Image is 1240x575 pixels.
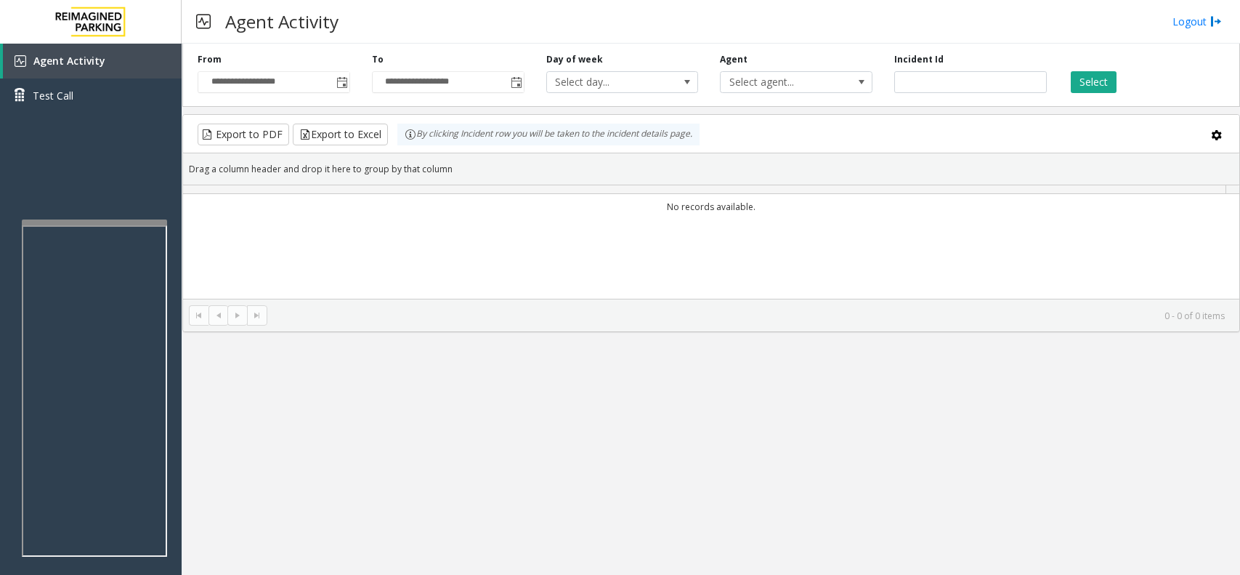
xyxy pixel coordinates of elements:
[894,53,944,66] label: Incident Id
[33,88,73,103] span: Test Call
[198,124,289,145] button: Export to PDF
[198,53,222,66] label: From
[405,129,416,140] img: infoIcon.svg
[293,124,388,145] button: Export to Excel
[1172,14,1222,29] a: Logout
[720,53,747,66] label: Agent
[1210,14,1222,29] img: logout
[721,72,841,92] span: Select agent...
[183,194,1239,220] td: No records available.
[33,54,105,68] span: Agent Activity
[372,53,384,66] label: To
[3,44,182,79] a: Agent Activity
[508,72,524,92] span: Toggle popup
[397,124,700,145] div: By clicking Incident row you will be taken to the incident details page.
[196,4,211,39] img: pageIcon
[276,310,1225,322] kendo-pager-info: 0 - 0 of 0 items
[218,4,346,39] h3: Agent Activity
[183,185,1239,299] div: Data table
[547,72,668,92] span: Select day...
[1071,71,1117,93] button: Select
[333,72,349,92] span: Toggle popup
[15,55,26,67] img: 'icon'
[546,53,603,66] label: Day of week
[183,156,1239,182] div: Drag a column header and drop it here to group by that column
